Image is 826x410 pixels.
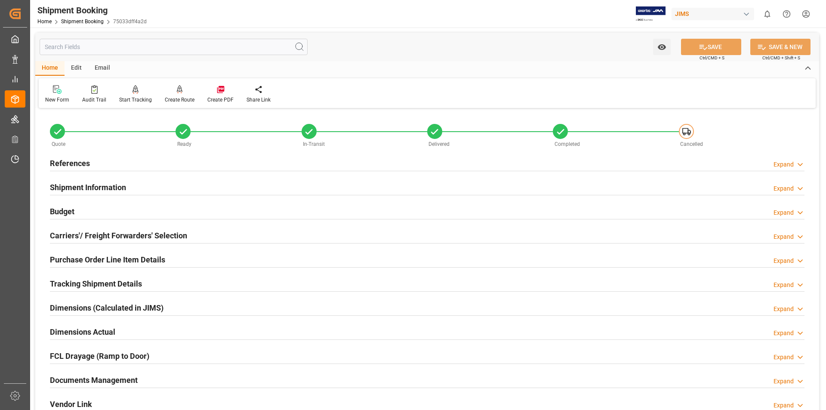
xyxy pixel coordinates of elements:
div: Expand [774,160,794,169]
span: In-Transit [303,141,325,147]
h2: Carriers'/ Freight Forwarders' Selection [50,230,187,241]
a: Home [37,18,52,25]
h2: FCL Drayage (Ramp to Door) [50,350,149,362]
h2: References [50,157,90,169]
span: Ctrl/CMD + Shift + S [762,55,800,61]
div: Edit [65,61,88,76]
div: Home [35,61,65,76]
div: New Form [45,96,69,104]
div: Start Tracking [119,96,152,104]
button: open menu [653,39,671,55]
div: Create PDF [207,96,234,104]
img: Exertis%20JAM%20-%20Email%20Logo.jpg_1722504956.jpg [636,6,666,22]
div: Expand [774,281,794,290]
button: SAVE [681,39,741,55]
h2: Shipment Information [50,182,126,193]
h2: Budget [50,206,74,217]
span: Quote [52,141,65,147]
div: Create Route [165,96,194,104]
span: Cancelled [680,141,703,147]
button: JIMS [672,6,758,22]
h2: Tracking Shipment Details [50,278,142,290]
div: Expand [774,305,794,314]
div: Expand [774,208,794,217]
div: Shipment Booking [37,4,147,17]
span: Delivered [428,141,450,147]
span: Ctrl/CMD + S [700,55,724,61]
h2: Dimensions Actual [50,326,115,338]
div: Audit Trail [82,96,106,104]
div: Expand [774,184,794,193]
div: Share Link [247,96,271,104]
div: Expand [774,377,794,386]
div: Expand [774,353,794,362]
h2: Purchase Order Line Item Details [50,254,165,265]
div: Expand [774,232,794,241]
span: Completed [555,141,580,147]
h2: Dimensions (Calculated in JIMS) [50,302,163,314]
input: Search Fields [40,39,308,55]
button: show 0 new notifications [758,4,777,24]
div: Expand [774,329,794,338]
h2: Documents Management [50,374,138,386]
div: Expand [774,256,794,265]
div: Expand [774,401,794,410]
h2: Vendor Link [50,398,92,410]
button: SAVE & NEW [750,39,811,55]
a: Shipment Booking [61,18,104,25]
span: Ready [177,141,191,147]
button: Help Center [777,4,796,24]
div: Email [88,61,117,76]
div: JIMS [672,8,754,20]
